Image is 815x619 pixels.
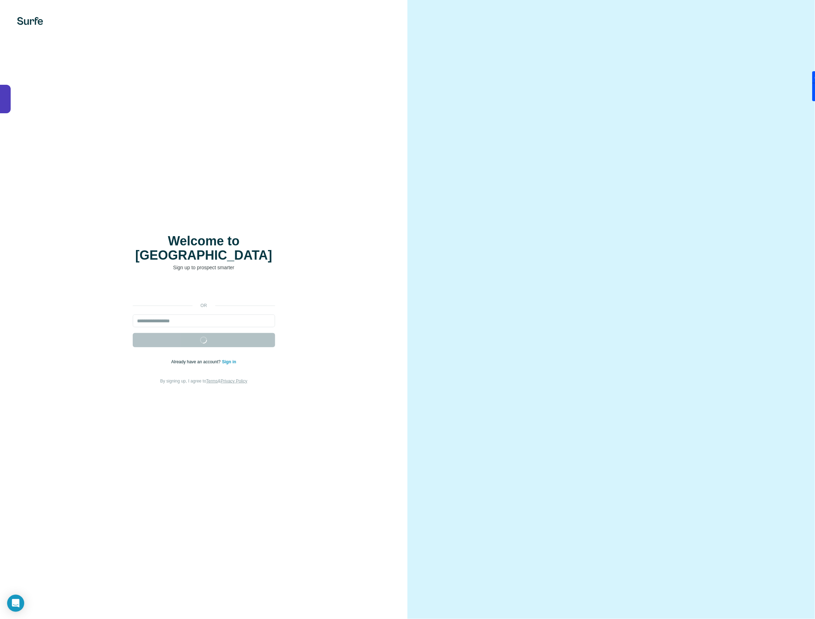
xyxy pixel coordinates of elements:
img: Surfe's logo [17,17,43,25]
span: By signing up, I agree to & [160,379,247,384]
p: or [193,302,215,309]
h1: Welcome to [GEOGRAPHIC_DATA] [133,234,275,262]
div: Open Intercom Messenger [7,595,24,612]
span: Already have an account? [171,359,222,364]
p: Sign up to prospect smarter [133,264,275,271]
iframe: Sign in with Google Button [129,282,279,297]
a: Sign in [222,359,236,364]
a: Privacy Policy [221,379,247,384]
a: Terms [206,379,218,384]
